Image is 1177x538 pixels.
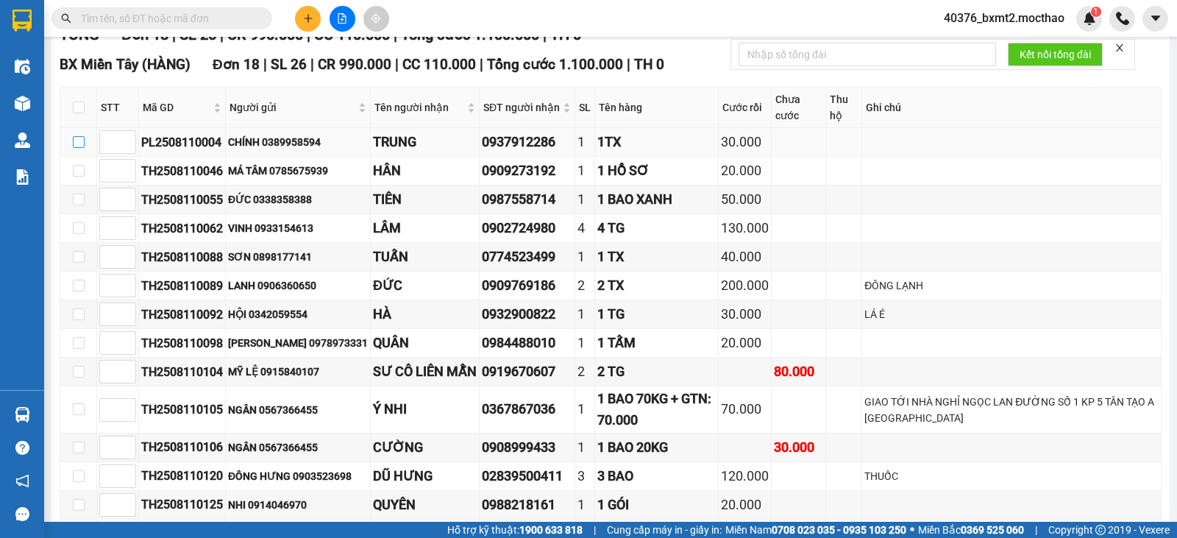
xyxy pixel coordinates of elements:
[577,304,592,325] div: 1
[371,128,480,157] td: TRUNG
[721,304,769,325] div: 30.000
[577,333,592,353] div: 1
[310,56,314,73] span: |
[721,275,769,296] div: 200.000
[721,132,769,152] div: 30.000
[373,218,477,238] div: LÂM
[263,56,267,73] span: |
[141,162,223,180] div: TH2508110046
[371,386,480,433] td: Ý NHI
[721,466,769,486] div: 120.000
[141,219,223,238] div: TH2508110062
[1020,46,1091,63] span: Kết nối tổng đài
[575,88,595,128] th: SL
[482,247,572,267] div: 0774523499
[139,185,226,214] td: TH2508110055
[402,56,476,73] span: CC 110.000
[373,132,477,152] div: TRUNG
[373,189,477,210] div: TIÊN
[482,304,572,325] div: 0932900822
[864,306,1159,322] div: LÁ É
[597,247,716,267] div: 1 TX
[141,305,223,324] div: TH2508110092
[371,185,480,214] td: TIÊN
[15,441,29,455] span: question-circle
[480,358,575,386] td: 0919670607
[721,160,769,181] div: 20.000
[607,522,722,538] span: Cung cấp máy in - giấy in:
[721,218,769,238] div: 130.000
[480,185,575,214] td: 0987558714
[725,522,906,538] span: Miền Nam
[228,306,368,322] div: HỘI 0342059554
[480,243,575,272] td: 0774523499
[141,133,223,152] div: PL2508110004
[373,275,477,296] div: ĐỨC
[1091,7,1101,17] sup: 1
[447,522,583,538] span: Hỗ trợ kỹ thuật:
[721,399,769,420] div: 70.000
[577,466,592,486] div: 3
[363,6,389,32] button: aim
[482,275,572,296] div: 0909769186
[139,358,226,386] td: TH2508110104
[228,220,368,236] div: VINH 0933154613
[139,386,226,433] td: TH2508110105
[228,163,368,179] div: MÁ TÂM 0785675939
[487,56,623,73] span: Tổng cước 1.100.000
[141,277,223,295] div: TH2508110089
[482,361,572,382] div: 0919670607
[482,466,572,486] div: 02839500411
[141,495,223,514] div: TH2508110125
[482,495,572,515] div: 0988218161
[519,524,583,536] strong: 1900 633 818
[597,361,716,382] div: 2 TG
[772,88,826,128] th: Chưa cước
[597,218,716,238] div: 4 TG
[371,272,480,300] td: ĐỨC
[371,13,381,24] span: aim
[228,134,368,150] div: CHÍNH 0389958594
[480,157,575,185] td: 0909273192
[139,243,226,272] td: TH2508110088
[228,439,368,456] div: NGÂN 0567366455
[774,361,823,382] div: 80.000
[228,402,368,418] div: NGÂN 0567366455
[1095,525,1106,535] span: copyright
[271,56,307,73] span: SL 26
[371,433,480,462] td: CƯỜNG
[371,300,480,329] td: HÀ
[482,399,572,420] div: 0367867036
[213,56,260,73] span: Đơn 18
[826,88,862,128] th: Thu hộ
[371,462,480,491] td: DŨ HƯNG
[228,497,368,513] div: NHI 0914046970
[373,304,477,325] div: HÀ
[862,88,1162,128] th: Ghi chú
[482,333,572,353] div: 0984488010
[61,13,71,24] span: search
[373,333,477,353] div: QUÂN
[480,272,575,300] td: 0909769186
[373,495,477,515] div: QUYÊN
[597,495,716,515] div: 1 GÓI
[141,363,223,381] div: TH2508110104
[141,400,223,419] div: TH2508110105
[1142,6,1168,32] button: caret-down
[634,56,664,73] span: TH 0
[371,329,480,358] td: QUÂN
[480,433,575,462] td: 0908999433
[577,495,592,515] div: 1
[864,468,1159,484] div: THUỐC
[961,524,1024,536] strong: 0369 525 060
[228,468,368,484] div: ĐÔNG HƯNG 0903523698
[627,56,630,73] span: |
[15,474,29,488] span: notification
[932,9,1076,27] span: 40376_bxmt2.mocthao
[597,466,716,486] div: 3 BAO
[1093,7,1098,17] span: 1
[15,169,30,185] img: solution-icon
[371,358,480,386] td: SƯ CÔ LIÊN MẪN
[594,522,596,538] span: |
[228,249,368,265] div: SƠN 0898177141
